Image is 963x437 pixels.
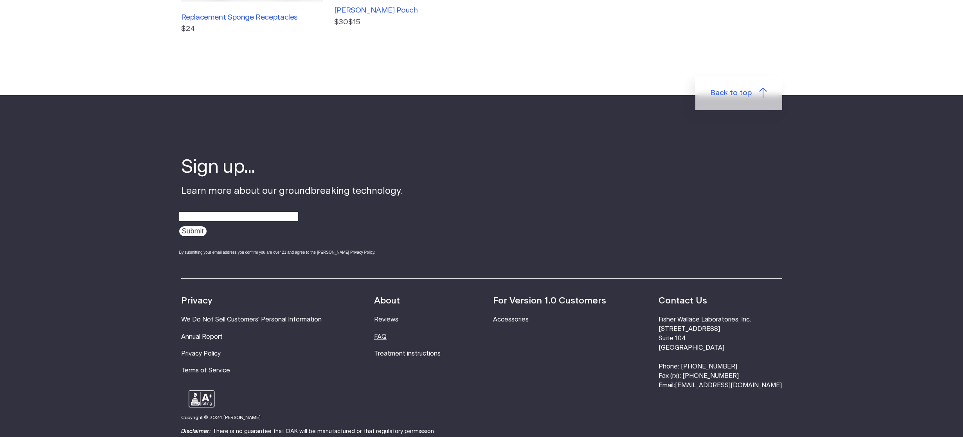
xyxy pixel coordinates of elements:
small: Copyright © 2024 [PERSON_NAME] [181,415,261,420]
input: Submit [179,226,207,236]
a: Accessories [493,316,529,323]
strong: Contact Us [659,296,707,305]
strong: Privacy [181,296,212,305]
strong: For Version 1.0 Customers [493,296,606,305]
a: Treatment instructions [374,350,441,357]
strong: Disclaimer: [181,428,211,434]
a: Back to top [695,76,782,110]
a: FAQ [374,334,387,340]
span: Back to top [710,88,752,99]
a: Annual Report [181,334,223,340]
div: Learn more about our groundbreaking technology. [181,155,403,262]
a: [EMAIL_ADDRESS][DOMAIN_NAME] [675,382,782,388]
a: Terms of Service [181,367,230,374]
a: We Do Not Sell Customers' Personal Information [181,316,322,323]
a: Privacy Policy [181,350,221,357]
h4: Sign up... [181,155,403,180]
h3: Replacement Sponge Receptacles [181,13,323,22]
s: $30 [334,18,348,26]
a: Reviews [374,316,398,323]
p: $24 [181,23,323,35]
p: $15 [334,17,476,28]
strong: About [374,296,400,305]
li: Fisher Wallace Laboratories, Inc. [STREET_ADDRESS] Suite 104 [GEOGRAPHIC_DATA] Phone: [PHONE_NUMB... [659,315,782,390]
div: By submitting your email address you confirm you are over 21 and agree to the [PERSON_NAME] Priva... [179,249,403,255]
h3: [PERSON_NAME] Pouch [334,6,476,15]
